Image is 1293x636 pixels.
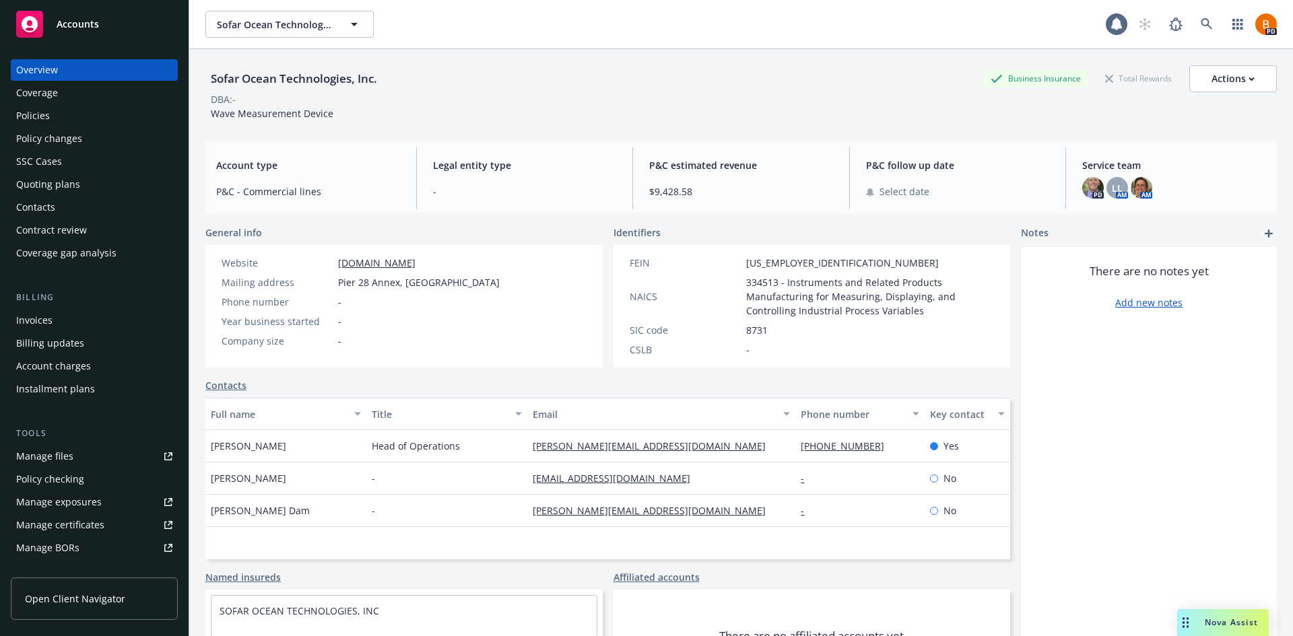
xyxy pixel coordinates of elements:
[338,295,341,309] span: -
[943,503,956,518] span: No
[372,503,375,518] span: -
[11,468,178,490] a: Policy checking
[1021,225,1049,242] span: Notes
[205,70,383,87] div: Sofar Ocean Technologies, Inc.
[11,5,178,43] a: Accounts
[630,256,741,270] div: FEIN
[11,310,178,331] a: Invoices
[11,537,178,559] a: Manage BORs
[533,439,776,452] a: [PERSON_NAME][EMAIL_ADDRESS][DOMAIN_NAME]
[16,219,87,241] div: Contract review
[614,225,661,240] span: Identifiers
[11,332,178,354] a: Billing updates
[433,184,617,199] span: -
[943,439,959,453] span: Yes
[11,560,178,581] a: Summary of insurance
[57,19,99,30] span: Accounts
[211,92,236,106] div: DBA: -
[801,504,815,517] a: -
[11,128,178,149] a: Policy changes
[1205,616,1258,628] span: Nova Assist
[16,82,58,104] div: Coverage
[649,158,833,172] span: P&C estimated revenue
[533,504,776,517] a: [PERSON_NAME][EMAIL_ADDRESS][DOMAIN_NAME]
[1193,11,1220,38] a: Search
[984,70,1088,87] div: Business Insurance
[16,446,73,467] div: Manage files
[1082,177,1104,199] img: photo
[205,570,281,584] a: Named insureds
[930,407,990,421] div: Key contact
[338,275,500,289] span: Pier 28 Annex, [GEOGRAPHIC_DATA]
[16,468,84,490] div: Policy checking
[16,242,117,264] div: Coverage gap analysis
[1162,11,1189,38] a: Report a Bug
[1255,13,1277,35] img: photo
[801,472,815,485] a: -
[16,128,82,149] div: Policy changes
[205,378,246,392] a: Contacts
[16,174,80,195] div: Quoting plans
[211,471,286,485] span: [PERSON_NAME]
[16,378,95,400] div: Installment plans
[216,184,400,199] span: P&C - Commercial lines
[11,242,178,264] a: Coverage gap analysis
[746,343,750,357] span: -
[630,323,741,337] div: SIC code
[1224,11,1251,38] a: Switch app
[533,407,775,421] div: Email
[366,398,527,430] button: Title
[11,197,178,218] a: Contacts
[16,491,102,513] div: Manage exposures
[746,275,995,318] span: 334513 - Instruments and Related Products Manufacturing for Measuring, Displaying, and Controllin...
[372,439,460,453] span: Head of Operations
[16,537,79,559] div: Manage BORs
[11,174,178,195] a: Quoting plans
[795,398,924,430] button: Phone number
[222,295,333,309] div: Phone number
[533,472,701,485] a: [EMAIL_ADDRESS][DOMAIN_NAME]
[16,332,84,354] div: Billing updates
[1082,158,1266,172] span: Service team
[630,289,741,304] div: NAICS
[211,503,310,518] span: [PERSON_NAME] Dam
[1212,66,1255,92] div: Actions
[630,343,741,357] div: CSLB
[1115,295,1183,310] a: Add new notes
[11,105,178,127] a: Policies
[11,427,178,440] div: Tools
[338,314,341,328] span: -
[220,604,379,617] a: SOFAR OCEAN TECHNOLOGIES, INC
[1131,11,1158,38] a: Start snowing
[11,378,178,400] a: Installment plans
[205,11,374,38] button: Sofar Ocean Technologies, Inc.
[205,398,366,430] button: Full name
[11,491,178,513] a: Manage exposures
[338,256,416,269] a: [DOMAIN_NAME]
[11,446,178,467] a: Manage files
[11,219,178,241] a: Contract review
[338,334,341,348] span: -
[11,151,178,172] a: SSC Cases
[11,59,178,81] a: Overview
[1090,263,1209,279] span: There are no notes yet
[527,398,795,430] button: Email
[217,17,333,32] span: Sofar Ocean Technologies, Inc.
[11,291,178,304] div: Billing
[746,256,939,270] span: [US_EMPLOYER_IDENTIFICATION_NUMBER]
[16,310,53,331] div: Invoices
[1261,225,1277,242] a: add
[614,570,700,584] a: Affiliated accounts
[222,334,333,348] div: Company size
[16,151,62,172] div: SSC Cases
[16,560,119,581] div: Summary of insurance
[372,471,375,485] span: -
[16,197,55,218] div: Contacts
[943,471,956,485] span: No
[211,407,346,421] div: Full name
[433,158,617,172] span: Legal entity type
[801,439,895,452] a: [PHONE_NUMBER]
[1177,609,1194,636] div: Drag to move
[1112,181,1123,195] span: LL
